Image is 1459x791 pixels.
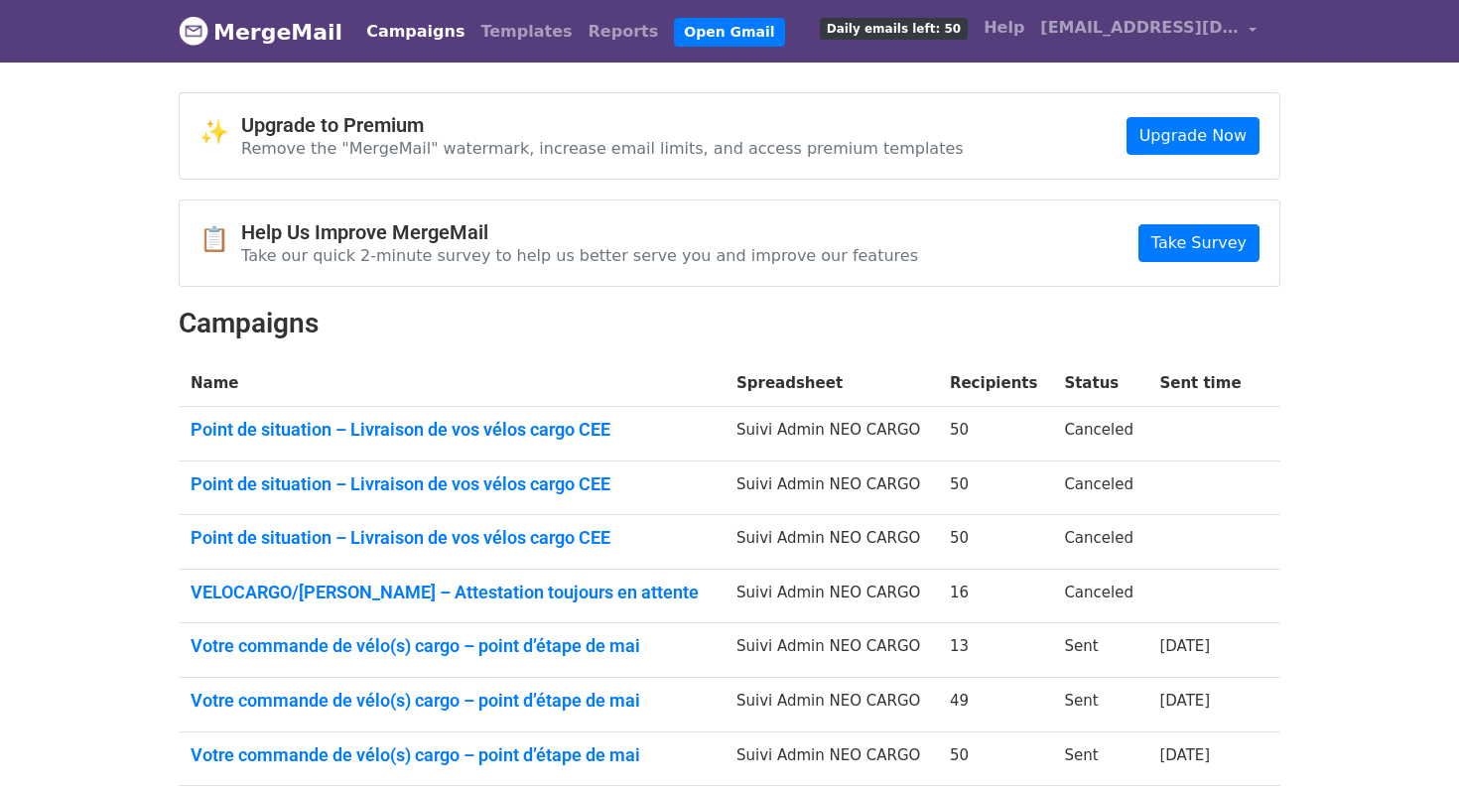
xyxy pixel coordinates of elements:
[241,220,918,244] h4: Help Us Improve MergeMail
[674,18,784,47] a: Open Gmail
[1138,224,1260,262] a: Take Survey
[1032,8,1264,55] a: [EMAIL_ADDRESS][DOMAIN_NAME]
[1052,678,1147,732] td: Sent
[191,744,713,766] a: Votre commande de vélo(s) cargo – point d’étape de mai
[1052,731,1147,786] td: Sent
[938,461,1053,515] td: 50
[472,12,580,52] a: Templates
[1127,117,1260,155] a: Upgrade Now
[820,18,968,40] span: Daily emails left: 50
[725,461,938,515] td: Suivi Admin NEO CARGO
[241,138,964,159] p: Remove the "MergeMail" watermark, increase email limits, and access premium templates
[191,582,713,603] a: VELOCARGO/[PERSON_NAME] – Attestation toujours en attente
[938,515,1053,570] td: 50
[938,360,1053,407] th: Recipients
[725,731,938,786] td: Suivi Admin NEO CARGO
[1159,692,1210,710] a: [DATE]
[725,407,938,461] td: Suivi Admin NEO CARGO
[191,473,713,495] a: Point de situation – Livraison de vos vélos cargo CEE
[1052,515,1147,570] td: Canceled
[191,635,713,657] a: Votre commande de vélo(s) cargo – point d’étape de mai
[179,360,725,407] th: Name
[938,407,1053,461] td: 50
[1052,569,1147,623] td: Canceled
[1159,637,1210,655] a: [DATE]
[725,360,938,407] th: Spreadsheet
[191,690,713,712] a: Votre commande de vélo(s) cargo – point d’étape de mai
[199,225,241,254] span: 📋
[976,8,1032,48] a: Help
[1147,360,1256,407] th: Sent time
[179,16,208,46] img: MergeMail logo
[938,569,1053,623] td: 16
[1052,623,1147,678] td: Sent
[725,515,938,570] td: Suivi Admin NEO CARGO
[241,245,918,266] p: Take our quick 2-minute survey to help us better serve you and improve our features
[938,678,1053,732] td: 49
[179,11,342,53] a: MergeMail
[1159,746,1210,764] a: [DATE]
[725,678,938,732] td: Suivi Admin NEO CARGO
[725,569,938,623] td: Suivi Admin NEO CARGO
[938,623,1053,678] td: 13
[241,113,964,137] h4: Upgrade to Premium
[1052,461,1147,515] td: Canceled
[191,527,713,549] a: Point de situation – Livraison de vos vélos cargo CEE
[199,118,241,147] span: ✨
[191,419,713,441] a: Point de situation – Livraison de vos vélos cargo CEE
[1040,16,1239,40] span: [EMAIL_ADDRESS][DOMAIN_NAME]
[938,731,1053,786] td: 50
[1052,360,1147,407] th: Status
[179,307,1280,340] h2: Campaigns
[581,12,667,52] a: Reports
[725,623,938,678] td: Suivi Admin NEO CARGO
[1052,407,1147,461] td: Canceled
[358,12,472,52] a: Campaigns
[812,8,976,48] a: Daily emails left: 50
